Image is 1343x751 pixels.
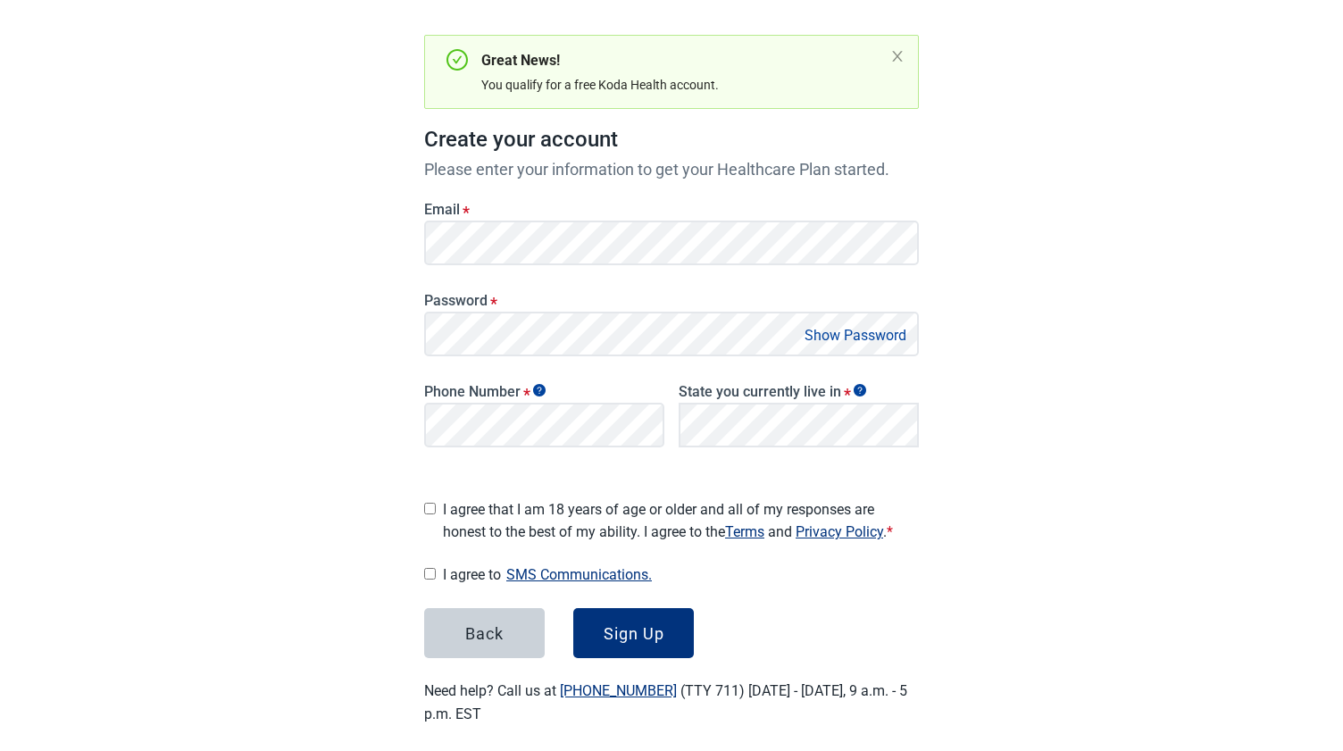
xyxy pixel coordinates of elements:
button: close [890,49,905,63]
label: Need help? Call us at (TTY 711) [DATE] - [DATE], 9 a.m. - 5 p.m. EST [424,682,907,722]
div: Sign Up [604,624,664,642]
label: State you currently live in [679,383,919,400]
span: check-circle [446,49,468,71]
strong: Great News! [481,52,560,69]
span: Show tooltip [533,384,546,396]
button: Show SMS communications details [501,563,657,587]
div: Back [465,624,504,642]
span: Show tooltip [854,384,866,396]
label: Password [424,292,919,309]
label: Email [424,201,919,218]
div: You qualify for a free Koda Health account. [481,75,883,95]
p: Please enter your information to get your Healthcare Plan started. [424,157,919,181]
span: I agree to [443,563,919,587]
a: [PHONE_NUMBER] [560,682,677,699]
a: Read our Terms of Service [725,523,764,540]
h1: Create your account [424,123,919,157]
span: I agree that I am 18 years of age or older and all of my responses are honest to the best of my a... [443,498,919,543]
button: Back [424,608,545,658]
button: Sign Up [573,608,694,658]
a: Read our Privacy Policy [796,523,883,540]
button: Show Password [799,323,912,347]
label: Phone Number [424,383,664,400]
